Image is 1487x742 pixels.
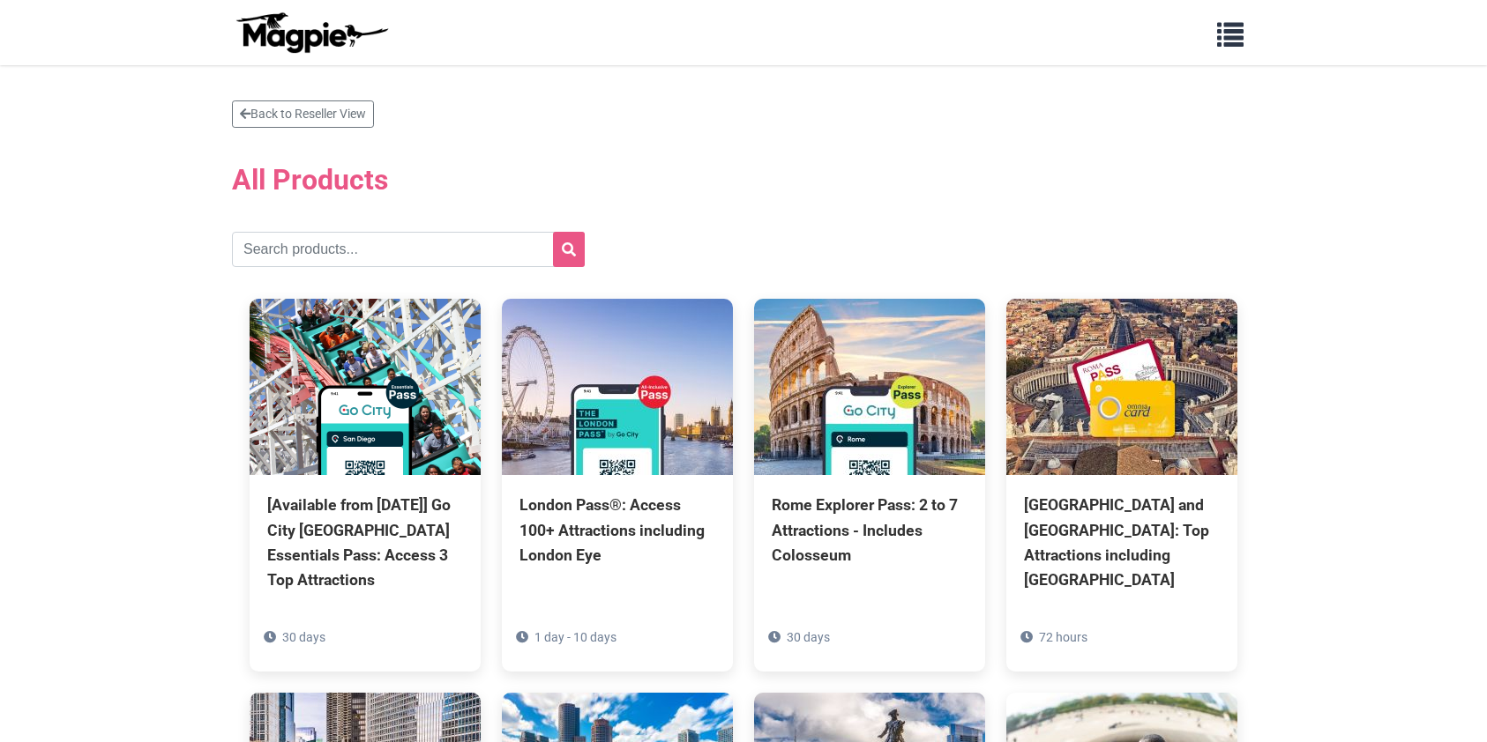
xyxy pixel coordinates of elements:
[502,299,733,646] a: London Pass®: Access 100+ Attractions including London Eye 1 day - 10 days
[754,299,985,475] img: Rome Explorer Pass: 2 to 7 Attractions - Includes Colosseum
[1039,630,1087,644] span: 72 hours
[232,163,1255,197] h2: All Products
[250,299,481,672] a: [Available from [DATE]] Go City [GEOGRAPHIC_DATA] Essentials Pass: Access 3 Top Attractions 30 days
[232,100,374,128] a: Back to Reseller View
[787,630,830,644] span: 30 days
[282,630,325,644] span: 30 days
[502,299,733,475] img: London Pass®: Access 100+ Attractions including London Eye
[267,493,463,592] div: [Available from [DATE]] Go City [GEOGRAPHIC_DATA] Essentials Pass: Access 3 Top Attractions
[232,11,391,54] img: logo-ab69f6fb50320c5b225c76a69d11143b.png
[232,232,585,267] input: Search products...
[772,493,968,567] div: Rome Explorer Pass: 2 to 7 Attractions - Includes Colosseum
[519,493,715,567] div: London Pass®: Access 100+ Attractions including London Eye
[1006,299,1237,672] a: [GEOGRAPHIC_DATA] and [GEOGRAPHIC_DATA]: Top Attractions including [GEOGRAPHIC_DATA] 72 hours
[1024,493,1220,592] div: [GEOGRAPHIC_DATA] and [GEOGRAPHIC_DATA]: Top Attractions including [GEOGRAPHIC_DATA]
[534,630,616,644] span: 1 day - 10 days
[250,299,481,475] img: [Available from 4 August] Go City San Diego Essentials Pass: Access 3 Top Attractions
[754,299,985,646] a: Rome Explorer Pass: 2 to 7 Attractions - Includes Colosseum 30 days
[1006,299,1237,475] img: Rome and Vatican Pass: Top Attractions including Colosseum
